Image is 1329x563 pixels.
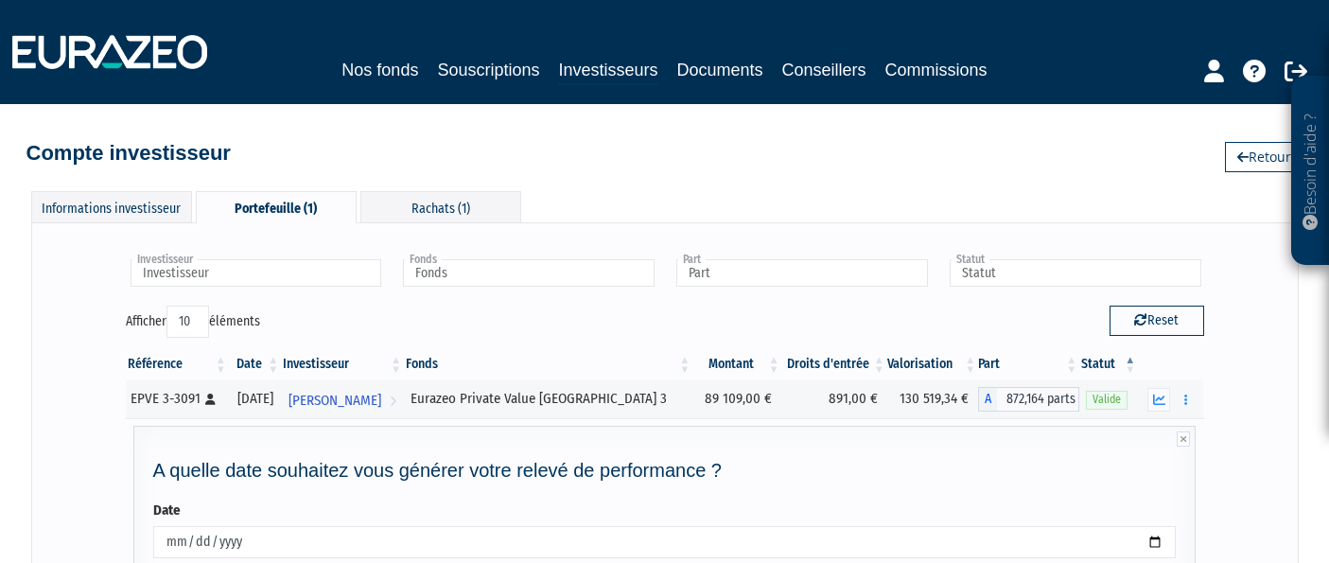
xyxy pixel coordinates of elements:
[404,348,692,380] th: Fonds: activer pour trier la colonne par ordre croissant
[1079,348,1138,380] th: Statut : activer pour trier la colonne par ordre d&eacute;croissant
[31,191,192,222] div: Informations investisseur
[281,348,404,380] th: Investisseur: activer pour trier la colonne par ordre croissant
[1225,142,1303,172] a: Retour
[887,380,978,418] td: 130 519,34 €
[437,57,539,83] a: Souscriptions
[978,348,1079,380] th: Part: activer pour trier la colonne par ordre croissant
[26,142,231,165] h4: Compte investisseur
[411,389,686,409] div: Eurazeo Private Value [GEOGRAPHIC_DATA] 3
[1086,391,1128,409] span: Valide
[558,57,657,86] a: Investisseurs
[153,501,181,520] label: Date
[126,306,260,338] label: Afficher éléments
[166,306,209,338] select: Afficheréléments
[126,348,229,380] th: Référence : activer pour trier la colonne par ordre croissant
[781,348,886,380] th: Droits d'entrée: activer pour trier la colonne par ordre croissant
[360,191,521,222] div: Rachats (1)
[205,394,216,405] i: [Français] Personne physique
[341,57,418,83] a: Nos fonds
[1110,306,1204,336] button: Reset
[131,389,222,409] div: EPVE 3-3091
[885,57,988,83] a: Commissions
[692,380,781,418] td: 89 109,00 €
[978,387,997,412] span: A
[1300,86,1321,256] p: Besoin d'aide ?
[12,35,207,69] img: 1732889491-logotype_eurazeo_blanc_rvb.png
[781,380,886,418] td: 891,00 €
[997,387,1079,412] span: 872,164 parts
[692,348,781,380] th: Montant: activer pour trier la colonne par ordre croissant
[289,383,381,418] span: [PERSON_NAME]
[887,348,978,380] th: Valorisation: activer pour trier la colonne par ordre croissant
[236,389,275,409] div: [DATE]
[390,383,396,418] i: Voir l'investisseur
[782,57,866,83] a: Conseillers
[196,191,357,223] div: Portefeuille (1)
[153,460,1177,481] h4: A quelle date souhaitez vous générer votre relevé de performance ?
[281,380,404,418] a: [PERSON_NAME]
[978,387,1079,412] div: A - Eurazeo Private Value Europe 3
[229,348,282,380] th: Date: activer pour trier la colonne par ordre croissant
[677,57,763,83] a: Documents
